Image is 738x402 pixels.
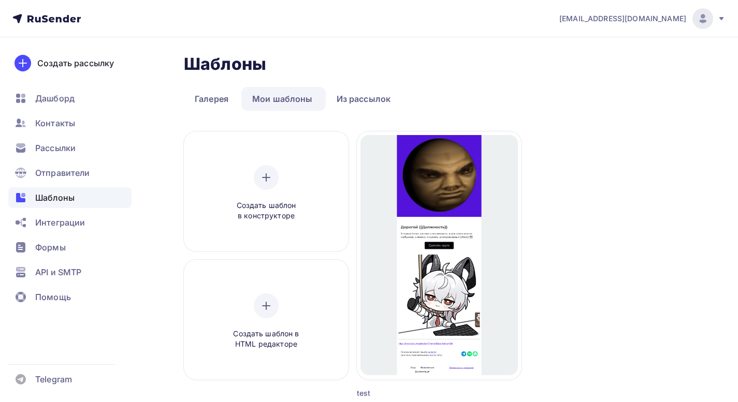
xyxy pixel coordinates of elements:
[184,87,239,111] a: Галерея
[35,216,85,229] span: Интеграции
[559,8,726,29] a: [EMAIL_ADDRESS][DOMAIN_NAME]
[35,167,90,179] span: Отправители
[357,388,481,398] div: test
[37,57,114,69] div: Создать рассылку
[8,88,132,109] a: Дашборд
[8,162,132,183] a: Отправители
[8,113,132,133] a: Контакты
[35,117,75,129] span: Контакты
[8,187,132,208] a: Шаблоны
[35,373,72,385] span: Telegram
[184,54,266,75] h2: Шаблоны
[35,92,75,105] span: Дашборд
[217,329,315,350] span: Создать шаблон в HTML редакторе
[8,138,132,158] a: Рассылки
[559,13,686,24] span: [EMAIL_ADDRESS][DOMAIN_NAME]
[35,291,71,303] span: Помощь
[326,87,402,111] a: Из рассылок
[35,142,76,154] span: Рассылки
[35,241,66,254] span: Формы
[217,200,315,221] span: Создать шаблон в конструкторе
[35,191,75,204] span: Шаблоны
[241,87,324,111] a: Мои шаблоны
[35,266,81,278] span: API и SMTP
[8,237,132,258] a: Формы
